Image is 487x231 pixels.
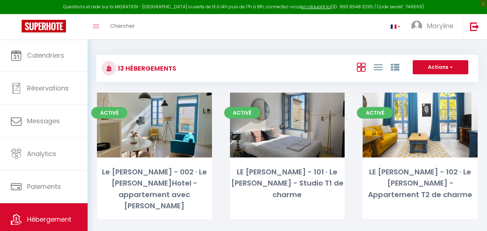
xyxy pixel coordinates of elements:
img: logout [470,22,479,31]
span: Analytics [27,149,56,158]
div: LE [PERSON_NAME] - 101 · Le [PERSON_NAME] - Studio T1 de charme [230,166,345,200]
a: Vue par Groupe [391,61,399,73]
span: Paiements [27,182,61,191]
a: Chercher [105,14,140,39]
a: ... Maryline [406,14,462,39]
h3: 13 Hébergements [116,60,176,76]
img: Super Booking [22,20,66,32]
a: en cliquant ici [301,4,331,10]
div: LE [PERSON_NAME] - 102 · Le [PERSON_NAME] - Appartement T2 de charme [363,166,478,200]
button: Actions [413,60,468,75]
iframe: LiveChat chat widget [457,201,487,231]
a: Vue en Liste [374,61,382,73]
a: Editer [399,118,442,132]
span: Chercher [110,22,135,30]
span: Calendriers [27,51,64,60]
span: Réservations [27,84,69,93]
div: Le [PERSON_NAME] - 002 · Le [PERSON_NAME]Hotel - appartement avec [PERSON_NAME] [97,166,212,212]
span: Activé [224,107,260,119]
a: Vue en Box [357,61,366,73]
img: ... [411,21,422,31]
span: Hébergement [27,215,71,224]
span: Activé [357,107,393,119]
a: Editer [266,118,309,132]
span: Maryline [427,21,453,30]
span: Messages [27,116,60,125]
span: Activé [91,107,127,119]
a: Editer [133,118,176,132]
